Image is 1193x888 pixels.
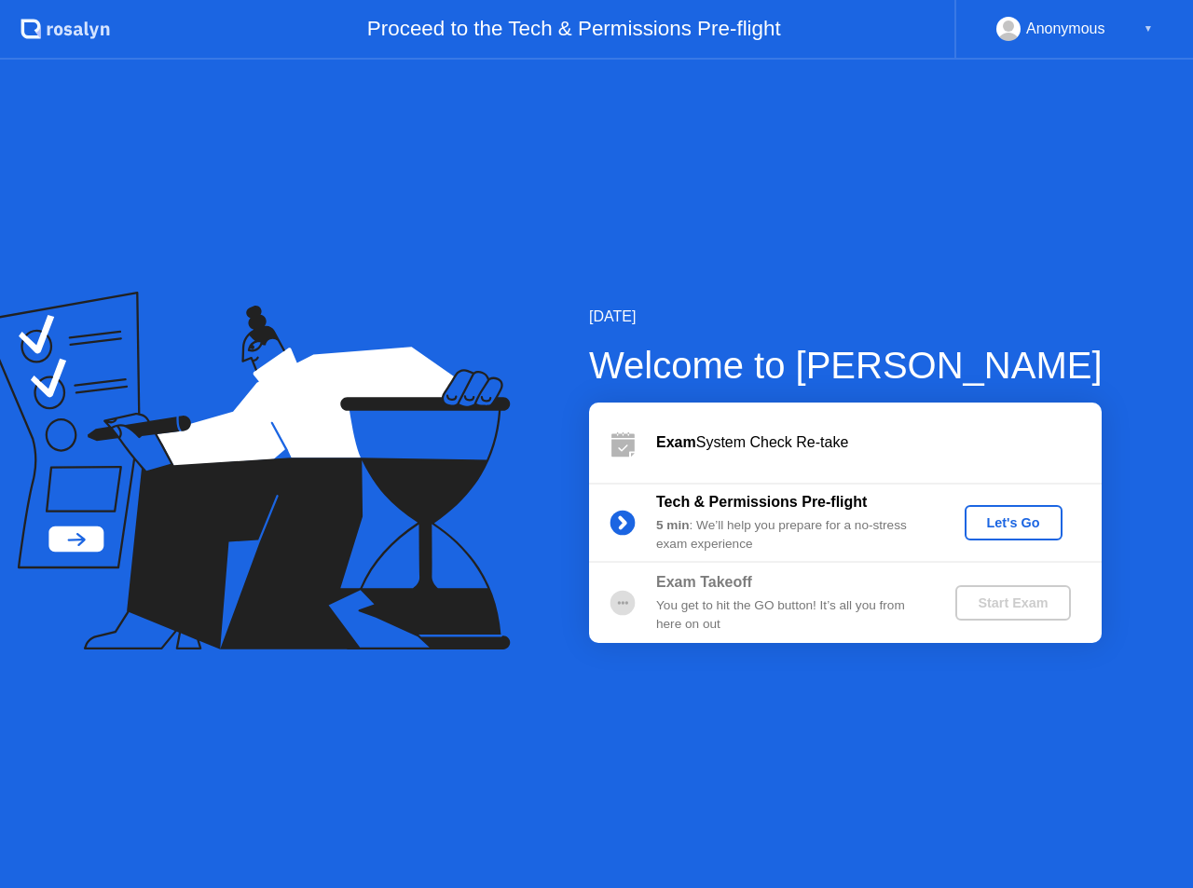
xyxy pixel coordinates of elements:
[656,574,752,590] b: Exam Takeoff
[656,596,925,635] div: You get to hit the GO button! It’s all you from here on out
[972,515,1055,530] div: Let's Go
[656,518,690,532] b: 5 min
[965,505,1063,540] button: Let's Go
[656,494,867,510] b: Tech & Permissions Pre-flight
[963,595,1063,610] div: Start Exam
[955,585,1070,621] button: Start Exam
[656,431,1102,454] div: System Check Re-take
[589,306,1103,328] div: [DATE]
[589,337,1103,393] div: Welcome to [PERSON_NAME]
[1026,17,1105,41] div: Anonymous
[656,434,696,450] b: Exam
[1144,17,1153,41] div: ▼
[656,516,925,554] div: : We’ll help you prepare for a no-stress exam experience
